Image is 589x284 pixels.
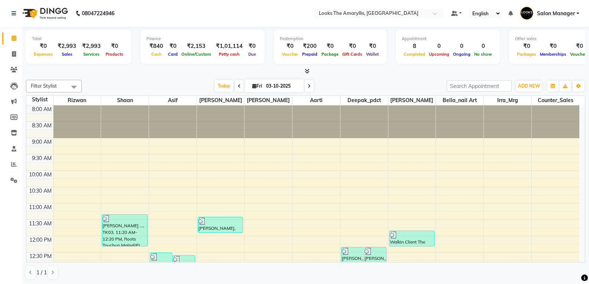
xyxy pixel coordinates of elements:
[389,231,434,246] div: Walkin Client The Amaryllis, TK02, 11:50 AM-12:20 PM, Wash Shampoo(F)
[30,154,53,162] div: 9:30 AM
[149,96,197,105] span: Asif
[472,52,494,57] span: No show
[280,42,300,50] div: ₹0
[340,42,364,50] div: ₹0
[32,52,55,57] span: Expenses
[217,52,242,57] span: Petty cash
[280,52,300,57] span: Voucher
[197,96,245,105] span: [PERSON_NAME]
[104,42,125,50] div: ₹0
[101,96,149,105] span: Shaan
[104,52,125,57] span: Products
[516,81,542,91] button: ADD NEW
[79,42,104,50] div: ₹2,993
[28,236,53,244] div: 12:00 PM
[451,42,472,50] div: 0
[198,217,243,232] div: [PERSON_NAME], TK01, 11:25 AM-11:55 AM, Stylist Cut(M)
[447,80,512,92] input: Search Appointment
[532,96,579,105] span: Counter_Sales
[26,96,53,104] div: Stylist
[54,96,101,105] span: Rizwan
[30,122,53,130] div: 8:30 AM
[32,36,125,42] div: Total
[364,247,386,262] div: [PERSON_NAME] ..., TK03, 12:20 PM-12:50 PM, Wash Conditioning L'oreal(F)
[300,42,320,50] div: ₹200
[320,52,340,57] span: Package
[364,52,381,57] span: Wallet
[537,10,575,17] span: Salon Manager
[436,96,483,105] span: Bella_nail art
[179,52,213,57] span: Online/Custom
[250,83,264,89] span: Fri
[402,52,427,57] span: Completed
[246,52,258,57] span: Due
[427,42,451,50] div: 0
[146,42,166,50] div: ₹840
[340,52,364,57] span: Gift Cards
[402,36,494,42] div: Appointment
[451,52,472,57] span: Ongoing
[320,42,340,50] div: ₹0
[28,252,53,260] div: 12:30 PM
[215,80,233,92] span: Today
[60,52,74,57] span: Sales
[427,52,451,57] span: Upcoming
[55,42,79,50] div: ₹2,993
[30,138,53,146] div: 9:00 AM
[19,3,70,24] img: logo
[484,96,531,105] span: Irra_Mrg
[515,52,538,57] span: Packages
[31,83,57,89] span: Filter Stylist
[538,42,568,50] div: ₹0
[81,52,101,57] span: Services
[402,42,427,50] div: 8
[32,42,55,50] div: ₹0
[280,36,381,42] div: Redemption
[292,96,340,105] span: Aarti
[166,52,179,57] span: Card
[36,269,47,277] span: 1 / 1
[179,42,213,50] div: ₹2,153
[149,52,164,57] span: Cash
[82,3,114,24] b: 08047224946
[166,42,179,50] div: ₹0
[246,42,259,50] div: ₹0
[472,42,494,50] div: 0
[213,42,246,50] div: ₹1,01,114
[515,42,538,50] div: ₹0
[520,7,533,20] img: Salon Manager
[27,220,53,228] div: 11:30 AM
[146,36,259,42] div: Finance
[538,52,568,57] span: Memberships
[518,83,540,89] span: ADD NEW
[27,203,53,211] div: 11:00 AM
[27,187,53,195] div: 10:30 AM
[102,215,147,246] div: [PERSON_NAME] ..., TK03, 11:20 AM-12:20 PM, Roots Touchup Majirel(F)
[300,52,319,57] span: Prepaid
[364,42,381,50] div: ₹0
[245,96,292,105] span: [PERSON_NAME]
[342,247,363,262] div: [PERSON_NAME], TK04, 12:20 PM-12:50 PM, Wash Conditioning L'oreal(F)
[388,96,436,105] span: [PERSON_NAME]
[340,96,388,105] span: Deepak_pdct
[30,105,53,113] div: 8:00 AM
[27,171,53,179] div: 10:00 AM
[264,81,301,92] input: 2025-10-03
[173,255,195,271] div: ANKIT ., TK05, 12:35 PM-01:05 PM, Shave Regular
